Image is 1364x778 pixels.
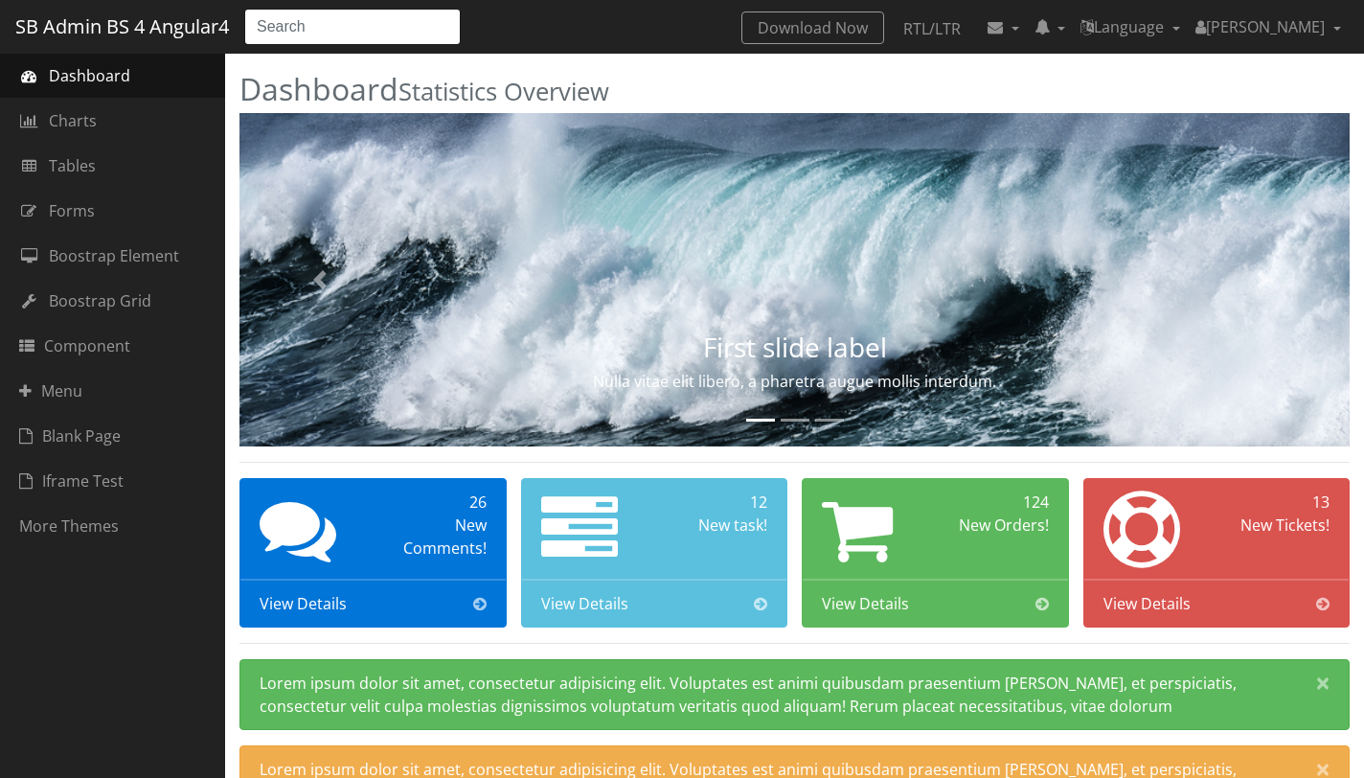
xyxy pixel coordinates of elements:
span: View Details [822,592,909,615]
button: Close [1297,660,1349,706]
h3: First slide label [406,332,1183,362]
div: New Comments! [380,514,487,560]
p: Nulla vitae elit libero, a pharetra augue mollis interdum. [406,370,1183,393]
a: [PERSON_NAME] [1188,8,1349,46]
span: View Details [541,592,628,615]
div: New Orders! [943,514,1049,537]
div: 13 [1223,491,1330,514]
span: Menu [19,379,82,402]
a: Language [1073,8,1188,46]
a: RTL/LTR [888,11,976,46]
small: Statistics Overview [398,75,609,108]
div: Lorem ipsum dolor sit amet, consectetur adipisicing elit. Voluptates est animi quibusdam praesent... [239,659,1350,730]
div: New task! [661,514,767,537]
input: Search [244,9,461,45]
h2: Dashboard [239,72,1350,105]
div: 26 [380,491,487,514]
a: Download Now [741,11,884,44]
img: Random first slide [239,113,1350,446]
div: New Tickets! [1223,514,1330,537]
span: View Details [260,592,347,615]
span: × [1316,670,1330,696]
a: SB Admin BS 4 Angular4 [15,9,229,45]
div: 12 [661,491,767,514]
span: View Details [1103,592,1191,615]
div: 124 [943,491,1049,514]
